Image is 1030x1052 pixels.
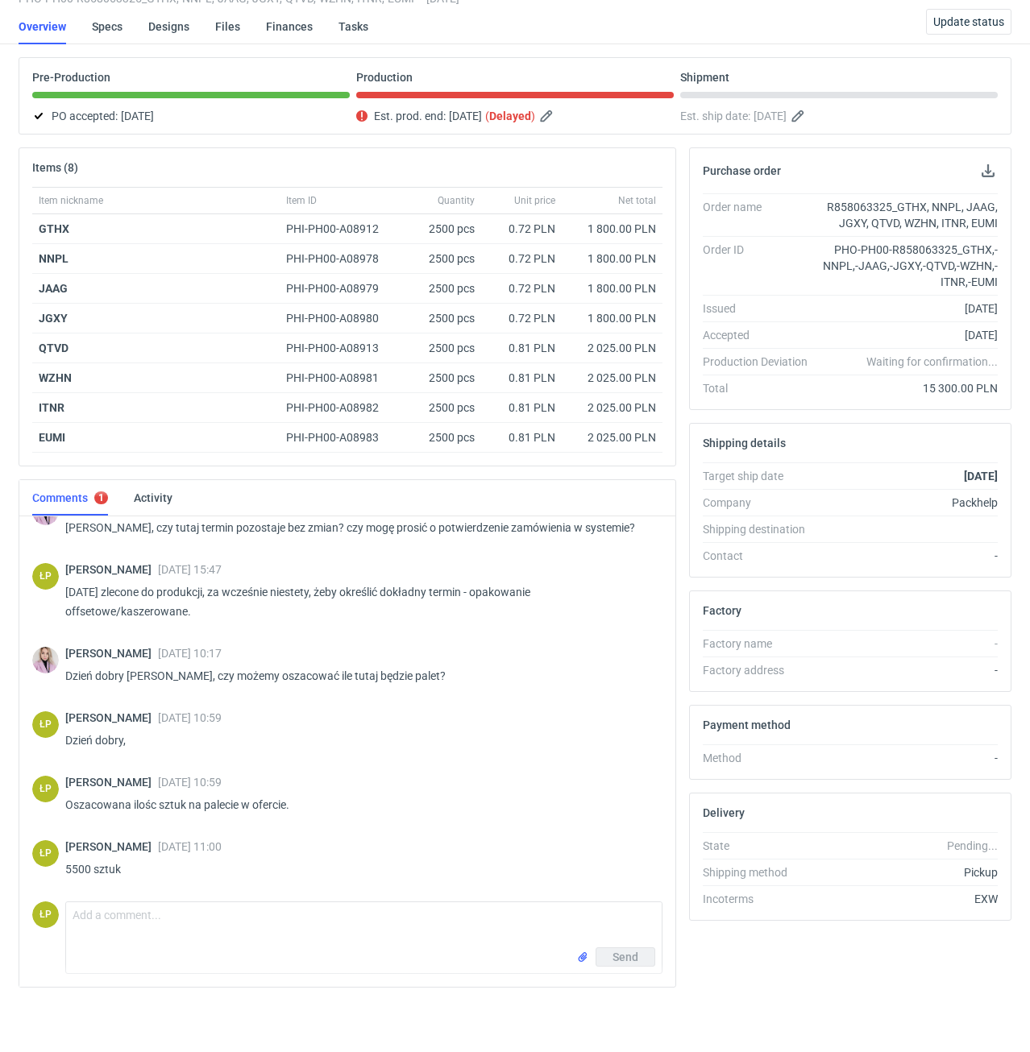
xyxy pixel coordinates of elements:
[790,106,809,126] button: Edit estimated shipping date
[703,891,820,907] div: Incoterms
[703,864,820,880] div: Shipping method
[703,548,820,564] div: Contact
[286,429,394,445] div: PHI-PH00-A08983
[820,662,998,678] div: -
[158,563,222,576] span: [DATE] 15:47
[703,750,820,766] div: Method
[65,666,650,685] p: Dzień dobry [PERSON_NAME], czy możemy oszacować ile tutaj będzie palet?
[39,401,64,414] a: ITNR
[98,492,104,503] div: 1
[531,110,535,122] em: )
[65,711,158,724] span: [PERSON_NAME]
[703,719,791,731] h2: Payment method
[65,563,158,576] span: [PERSON_NAME]
[65,795,650,814] p: Oszacowana ilośc sztuk na palecie w ofercie.
[568,370,656,386] div: 2 025.00 PLN
[158,776,222,789] span: [DATE] 10:59
[596,947,655,967] button: Send
[947,839,998,852] em: Pending...
[32,840,59,867] div: Łukasz Postawa
[568,400,656,416] div: 2 025.00 PLN
[514,194,555,207] span: Unit price
[121,106,154,126] span: [DATE]
[703,437,786,449] h2: Shipping details
[488,310,555,326] div: 0.72 PLN
[134,480,172,516] a: Activity
[703,300,820,317] div: Issued
[32,840,59,867] figcaption: ŁP
[449,106,482,126] span: [DATE]
[32,776,59,802] figcaption: ŁP
[568,310,656,326] div: 1 800.00 PLN
[754,106,787,126] span: [DATE]
[401,244,481,274] div: 2500 pcs
[703,199,820,231] div: Order name
[286,194,317,207] span: Item ID
[286,280,394,296] div: PHI-PH00-A08979
[568,280,656,296] div: 1 800.00 PLN
[266,9,313,44] a: Finances
[488,221,555,237] div: 0.72 PLN
[32,480,108,516] a: Comments1
[488,400,555,416] div: 0.81 PLN
[39,431,65,444] a: EUMI
[820,864,998,880] div: Pickup
[158,840,222,853] span: [DATE] 11:00
[338,9,368,44] a: Tasks
[286,251,394,267] div: PHI-PH00-A08978
[148,9,189,44] a: Designs
[703,468,820,484] div: Target ship date
[703,521,820,537] div: Shipping destination
[568,429,656,445] div: 2 025.00 PLN
[488,280,555,296] div: 0.72 PLN
[32,563,59,590] div: Łukasz Postawa
[568,251,656,267] div: 1 800.00 PLN
[32,901,59,928] figcaption: ŁP
[158,647,222,660] span: [DATE] 10:17
[39,222,69,235] a: GTHX
[485,110,489,122] em: (
[438,194,475,207] span: Quantity
[568,340,656,356] div: 2 025.00 PLN
[703,164,781,177] h2: Purchase order
[401,214,481,244] div: 2500 pcs
[286,340,394,356] div: PHI-PH00-A08913
[820,327,998,343] div: [DATE]
[703,354,820,370] div: Production Deviation
[618,194,656,207] span: Net total
[32,161,78,174] h2: Items (8)
[32,563,59,590] figcaption: ŁP
[65,582,650,621] p: [DATE] zlecone do produkcji, za wcześnie niestety, żeby określić dokładny termin - opakowanie off...
[65,859,650,879] p: 5500 sztuk
[32,711,59,738] figcaption: ŁP
[39,342,69,354] a: QTVD
[680,106,998,126] div: Est. ship date:
[488,429,555,445] div: 0.81 PLN
[32,776,59,802] div: Łukasz Postawa
[703,838,820,854] div: State
[32,647,59,673] img: Klaudia Wiśniewska
[32,901,59,928] div: Łukasz Postawa
[65,647,158,660] span: [PERSON_NAME]
[286,221,394,237] div: PHI-PH00-A08912
[65,840,158,853] span: [PERSON_NAME]
[401,333,481,363] div: 2500 pcs
[820,636,998,652] div: -
[356,106,674,126] div: Est. prod. end:
[39,282,68,295] a: JAAG
[39,252,69,265] strong: NNPL
[820,199,998,231] div: R858063325_GTHX, NNPL, JAAG, JGXY, QTVD, WZHN, ITNR, EUMI
[39,194,103,207] span: Item nickname
[92,9,123,44] a: Specs
[703,806,745,819] h2: Delivery
[680,71,729,84] p: Shipment
[703,662,820,678] div: Factory address
[820,891,998,907] div: EXW
[926,9,1011,35] button: Update status
[32,106,350,126] div: PO accepted:
[401,274,481,304] div: 2500 pcs
[538,106,558,126] button: Edit estimated production end date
